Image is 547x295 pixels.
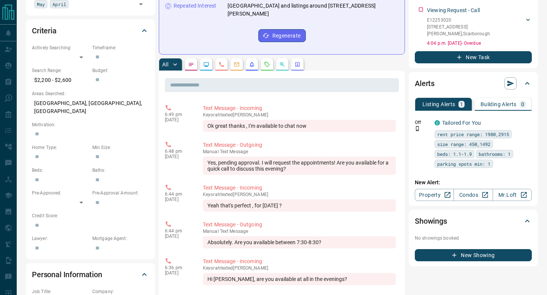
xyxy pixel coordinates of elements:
[234,61,240,67] svg: Emails
[32,144,89,151] p: Home Type:
[203,221,396,229] p: Text Message - Outgoing
[203,265,396,271] p: Keyorah texted [PERSON_NAME]
[415,119,430,126] p: Off
[427,15,532,39] div: E12253020[STREET_ADDRESS][PERSON_NAME],Scarborough
[427,17,524,24] p: E12253020
[203,61,209,67] svg: Lead Browsing Activity
[32,212,149,219] p: Credit Score:
[415,215,447,227] h2: Showings
[203,157,396,175] div: Yes, pending approval. I will request the appointments! Are you available for a quick call to dis...
[92,167,149,174] p: Baths:
[415,249,532,261] button: New Showing
[92,44,149,51] p: Timeframe:
[165,191,191,197] p: 6:44 pm
[415,179,532,187] p: New Alert:
[52,0,66,8] span: April
[415,74,532,93] div: Alerts
[92,67,149,74] p: Budget:
[279,61,285,67] svg: Opportunities
[165,112,191,117] p: 6:49 pm
[32,235,89,242] p: Lawyer:
[479,150,511,158] span: bathrooms: 1
[92,144,149,151] p: Min Size:
[165,154,191,159] p: [DATE]
[32,268,102,281] h2: Personal Information
[493,189,532,201] a: Mr.Loft
[37,0,45,8] span: May
[415,77,435,89] h2: Alerts
[437,130,509,138] span: rent price range: 1980,2915
[203,141,396,149] p: Text Message - Outgoing
[415,235,532,242] p: No showings booked
[415,212,532,230] div: Showings
[174,2,216,10] p: Repeated Interest
[32,67,89,74] p: Search Range:
[188,61,194,67] svg: Notes
[437,160,490,168] span: parking spots min: 1
[521,102,524,107] p: 0
[294,61,300,67] svg: Agent Actions
[427,24,524,37] p: [STREET_ADDRESS][PERSON_NAME] , Scarborough
[415,189,454,201] a: Property
[203,273,396,285] div: Hi [PERSON_NAME], are you available at all in the evenings?
[481,102,517,107] p: Building Alerts
[32,265,149,284] div: Personal Information
[415,126,420,131] svg: Push Notification Only
[422,102,455,107] p: Listing Alerts
[32,44,89,51] p: Actively Searching:
[427,6,480,14] p: Viewing Request - Call
[249,61,255,67] svg: Listing Alerts
[32,97,149,118] p: [GEOGRAPHIC_DATA], [GEOGRAPHIC_DATA], [GEOGRAPHIC_DATA]
[415,51,532,63] button: New Task
[165,265,191,270] p: 6:36 pm
[165,228,191,234] p: 6:44 pm
[228,2,398,18] p: [GEOGRAPHIC_DATA] and listings around [STREET_ADDRESS][PERSON_NAME]
[32,90,149,97] p: Areas Searched:
[203,149,219,154] span: manual
[460,102,463,107] p: 1
[32,22,149,40] div: Criteria
[162,62,168,67] p: All
[165,149,191,154] p: 6:48 pm
[203,236,396,248] div: Absolutely. Are you available between 7:30-8:30?
[218,61,224,67] svg: Calls
[165,197,191,202] p: [DATE]
[203,120,396,132] div: Ok great thanks , I'm available to chat now
[92,235,149,242] p: Mortgage Agent:
[32,25,57,37] h2: Criteria
[203,229,219,234] span: manual
[203,149,396,154] p: Text Message
[203,184,396,192] p: Text Message - Incoming
[437,140,490,148] span: size range: 450,1492
[32,74,89,86] p: $2,200 - $2,600
[32,121,149,128] p: Motivation:
[264,61,270,67] svg: Requests
[165,117,191,122] p: [DATE]
[454,189,493,201] a: Condos
[92,190,149,196] p: Pre-Approval Amount:
[203,199,396,212] div: Yeah that's perfect , for [DATE] ?
[203,257,396,265] p: Text Message - Incoming
[165,270,191,276] p: [DATE]
[203,192,396,197] p: Keyorah texted [PERSON_NAME]
[203,104,396,112] p: Text Message - Incoming
[165,234,191,239] p: [DATE]
[32,190,89,196] p: Pre-Approved:
[203,112,396,118] p: Keyorah texted [PERSON_NAME]
[92,288,149,295] p: Company:
[437,150,472,158] span: beds: 1.1-1.9
[435,120,440,126] div: condos.ca
[427,40,532,47] p: 4:04 p.m. [DATE] - Overdue
[203,229,396,234] p: Text Message
[32,288,89,295] p: Job Title:
[258,29,306,42] button: Regenerate
[442,120,481,126] a: Tailored For You
[32,167,89,174] p: Beds:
